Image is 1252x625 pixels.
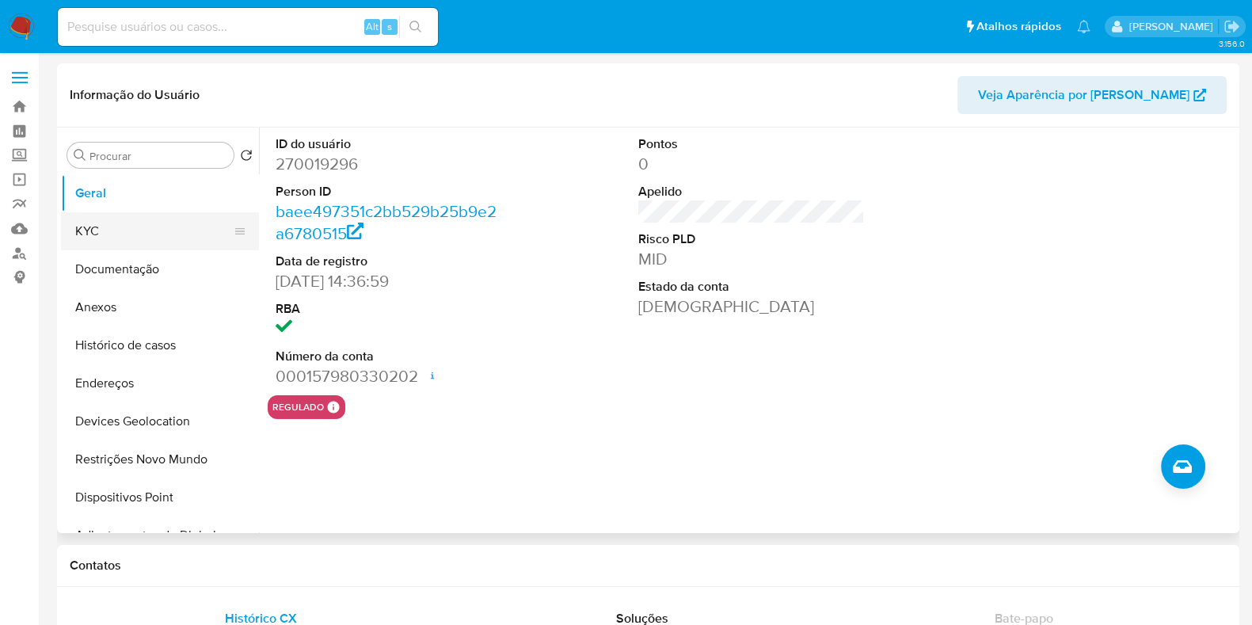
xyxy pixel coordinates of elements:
[1223,18,1240,35] a: Sair
[61,516,259,554] button: Adiantamentos de Dinheiro
[61,288,259,326] button: Anexos
[1077,20,1090,33] a: Notificações
[61,250,259,288] button: Documentação
[61,212,246,250] button: KYC
[276,183,502,200] dt: Person ID
[1128,19,1218,34] p: jhonata.costa@mercadolivre.com
[89,149,227,163] input: Procurar
[58,17,438,37] input: Pesquise usuários ou casos...
[976,18,1061,35] span: Atalhos rápidos
[276,135,502,153] dt: ID do usuário
[61,478,259,516] button: Dispositivos Point
[399,16,432,38] button: search-icon
[387,19,392,34] span: s
[638,231,865,248] dt: Risco PLD
[61,364,259,402] button: Endereços
[276,270,502,292] dd: [DATE] 14:36:59
[240,149,253,166] button: Retornar ao pedido padrão
[276,253,502,270] dt: Data de registro
[61,174,259,212] button: Geral
[638,135,865,153] dt: Pontos
[276,300,502,318] dt: RBA
[276,200,497,245] a: baee497351c2bb529b25b9e2a6780515
[638,248,865,270] dd: MID
[978,76,1189,114] span: Veja Aparência por [PERSON_NAME]
[276,153,502,175] dd: 270019296
[70,558,1227,574] h1: Contatos
[957,76,1227,114] button: Veja Aparência por [PERSON_NAME]
[70,87,200,103] h1: Informação do Usuário
[638,153,865,175] dd: 0
[61,440,259,478] button: Restrições Novo Mundo
[638,278,865,295] dt: Estado da conta
[366,19,379,34] span: Alt
[74,149,86,162] button: Procurar
[276,365,502,387] dd: 000157980330202
[61,402,259,440] button: Devices Geolocation
[61,326,259,364] button: Histórico de casos
[638,295,865,318] dd: [DEMOGRAPHIC_DATA]
[638,183,865,200] dt: Apelido
[276,348,502,365] dt: Número da conta
[272,404,324,410] button: regulado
